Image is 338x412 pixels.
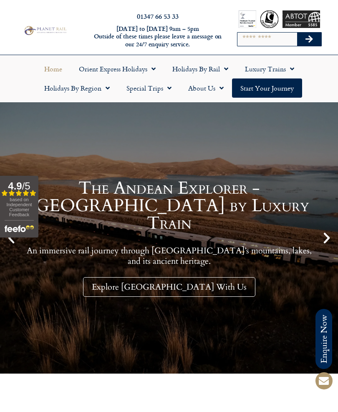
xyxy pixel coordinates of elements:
[21,245,317,266] p: An immersive rail journey through [GEOGRAPHIC_DATA]’s mountains, lakes, and its ancient heritage.
[137,11,179,21] a: 01347 66 53 33
[71,59,164,78] a: Orient Express Holidays
[297,33,321,46] button: Search
[36,59,71,78] a: Home
[232,78,302,98] a: Start your Journey
[320,231,334,245] div: Next slide
[36,78,118,98] a: Holidays by Region
[4,59,334,98] nav: Menu
[4,231,18,245] div: Previous slide
[83,277,255,297] a: Explore [GEOGRAPHIC_DATA] With Us
[92,25,223,48] h6: [DATE] to [DATE] 9am – 5pm Outside of these times please leave a message on our 24/7 enquiry serv...
[21,179,317,232] h1: The Andean Explorer - [GEOGRAPHIC_DATA] by Luxury Train
[237,59,303,78] a: Luxury Trains
[164,59,237,78] a: Holidays by Rail
[118,78,180,98] a: Special Trips
[23,25,68,36] img: Planet Rail Train Holidays Logo
[180,78,232,98] a: About Us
